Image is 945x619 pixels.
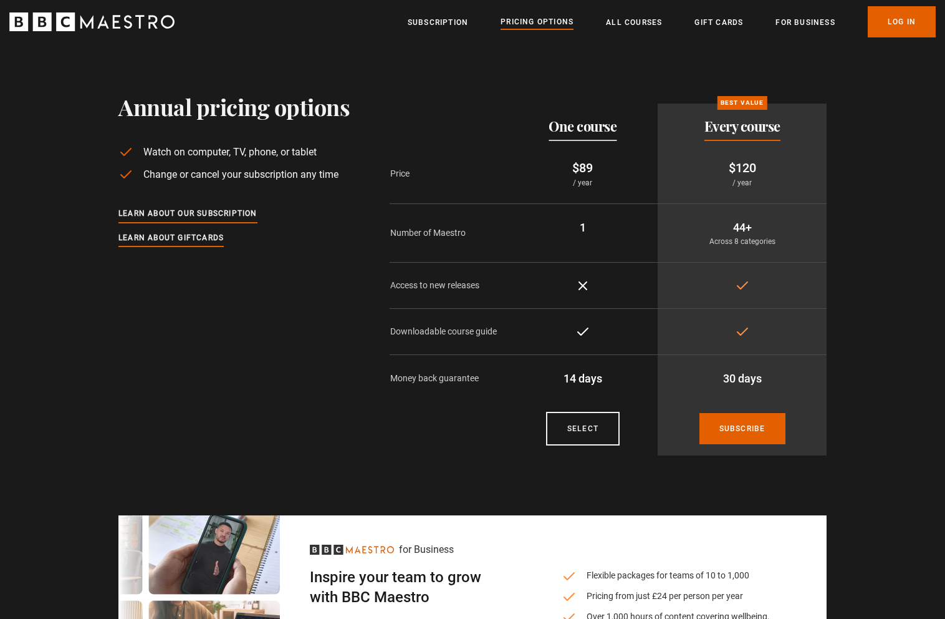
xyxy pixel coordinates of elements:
[868,6,936,37] a: Log In
[390,227,507,240] p: Number of Maestro
[399,542,454,557] p: for Business
[118,94,350,120] h1: Annual pricing options
[408,6,936,37] nav: Primary
[408,16,468,29] a: Subscription
[9,12,175,31] svg: BBC Maestro
[699,413,785,444] a: Subscribe
[501,16,573,29] a: Pricing Options
[118,207,257,221] a: Learn about our subscription
[668,219,817,236] p: 44+
[118,167,350,182] li: Change or cancel your subscription any time
[518,219,648,236] p: 1
[546,412,620,446] a: Courses
[717,96,767,110] p: Best value
[668,158,817,177] p: $120
[118,145,350,160] li: Watch on computer, TV, phone, or tablet
[310,545,394,555] svg: BBC Maestro
[775,16,835,29] a: For business
[562,590,777,603] li: Pricing from just £24 per person per year
[668,177,817,188] p: / year
[694,16,743,29] a: Gift Cards
[704,119,780,134] h2: Every course
[118,232,224,245] a: Learn about giftcards
[549,119,616,134] h2: One course
[518,177,648,188] p: / year
[668,236,817,247] p: Across 8 categories
[390,279,507,292] p: Access to new releases
[606,16,662,29] a: All Courses
[668,370,817,387] p: 30 days
[390,372,507,385] p: Money back guarantee
[518,370,648,387] p: 14 days
[390,167,507,180] p: Price
[310,567,512,607] h2: Inspire your team to grow with BBC Maestro
[518,158,648,177] p: $89
[562,569,777,582] li: Flexible packages for teams of 10 to 1,000
[390,325,507,338] p: Downloadable course guide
